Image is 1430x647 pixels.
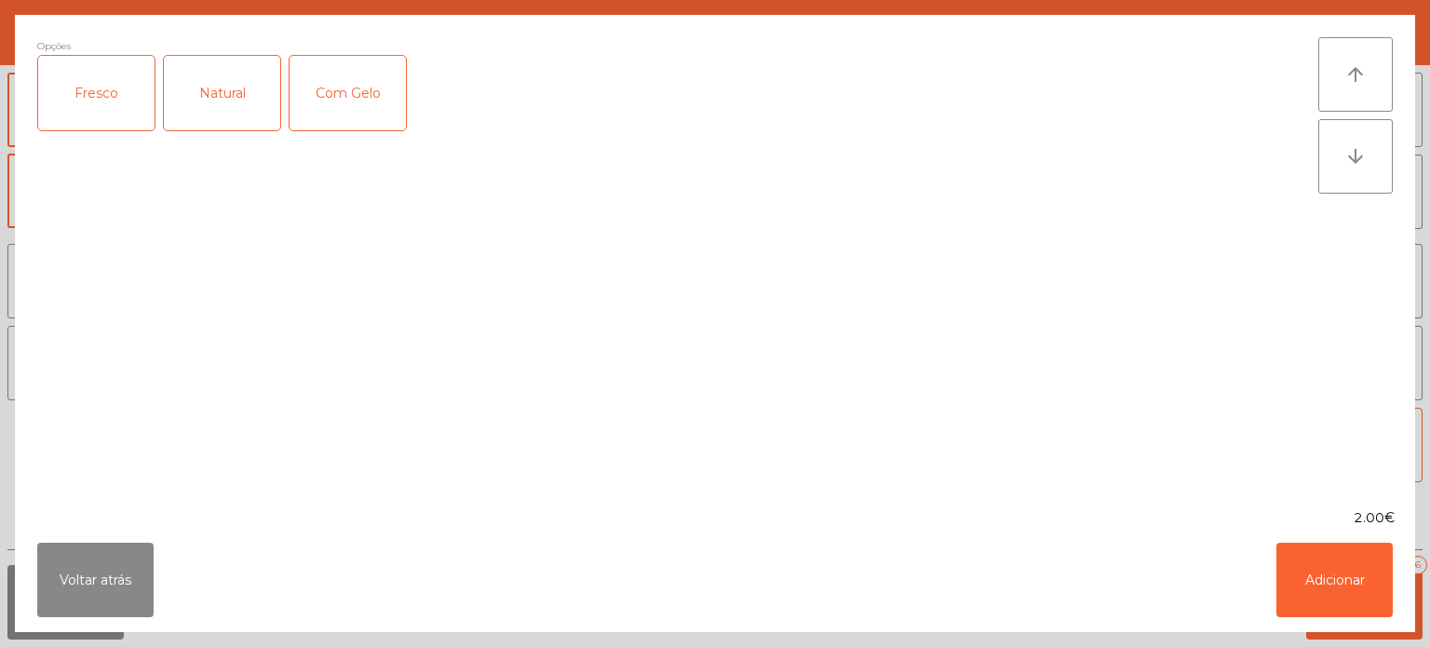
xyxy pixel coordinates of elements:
div: Com Gelo [290,56,406,130]
button: Adicionar [1276,543,1393,617]
i: arrow_downward [1344,145,1367,168]
i: arrow_upward [1344,63,1367,86]
button: arrow_downward [1318,119,1393,194]
button: Voltar atrás [37,543,154,617]
div: Natural [164,56,280,130]
div: 2.00€ [15,508,1415,528]
button: arrow_upward [1318,37,1393,112]
div: Fresco [38,56,155,130]
span: Opções [37,37,71,55]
